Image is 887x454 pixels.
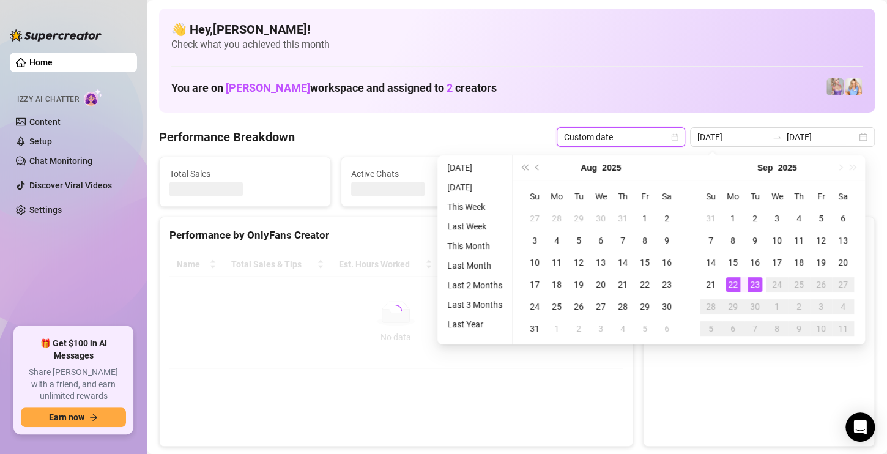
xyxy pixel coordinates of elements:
div: 23 [748,277,762,292]
div: 5 [814,211,828,226]
li: Last 2 Months [442,278,507,292]
h1: You are on workspace and assigned to creators [171,81,497,95]
td: 2025-09-16 [744,251,766,274]
div: 14 [703,255,718,270]
td: 2025-10-01 [766,296,788,318]
div: Open Intercom Messenger [845,412,875,442]
span: Share [PERSON_NAME] with a friend, and earn unlimited rewards [21,367,126,403]
div: 4 [792,211,806,226]
td: 2025-09-03 [590,318,612,340]
div: 15 [726,255,740,270]
div: 21 [615,277,630,292]
td: 2025-08-10 [524,251,546,274]
div: 1 [770,299,784,314]
td: 2025-10-04 [832,296,854,318]
div: 13 [836,233,850,248]
div: 25 [792,277,806,292]
td: 2025-08-14 [612,251,634,274]
td: 2025-09-01 [722,207,744,229]
td: 2025-09-06 [656,318,678,340]
div: 7 [615,233,630,248]
td: 2025-08-02 [656,207,678,229]
td: 2025-08-15 [634,251,656,274]
td: 2025-09-13 [832,229,854,251]
span: swap-right [772,132,782,142]
td: 2025-09-01 [546,318,568,340]
div: 6 [659,321,674,336]
div: 9 [748,233,762,248]
td: 2025-09-10 [766,229,788,251]
div: 29 [726,299,740,314]
div: 29 [571,211,586,226]
td: 2025-09-11 [788,229,810,251]
td: 2025-09-15 [722,251,744,274]
td: 2025-08-19 [568,274,590,296]
div: 30 [593,211,608,226]
div: 2 [748,211,762,226]
div: 1 [637,211,652,226]
div: 19 [571,277,586,292]
div: 22 [637,277,652,292]
div: 28 [703,299,718,314]
td: 2025-09-04 [612,318,634,340]
button: Choose a year [778,155,796,180]
span: Total Sales [169,167,321,180]
div: 18 [792,255,806,270]
td: 2025-08-13 [590,251,612,274]
li: Last Year [442,317,507,332]
th: Mo [722,185,744,207]
div: 22 [726,277,740,292]
span: Izzy AI Chatter [17,94,79,105]
td: 2025-08-21 [612,274,634,296]
div: 13 [593,255,608,270]
div: 14 [615,255,630,270]
div: 2 [571,321,586,336]
td: 2025-09-09 [744,229,766,251]
td: 2025-10-07 [744,318,766,340]
td: 2025-10-09 [788,318,810,340]
td: 2025-08-23 [656,274,678,296]
div: 11 [836,321,850,336]
div: 1 [726,211,740,226]
div: 11 [549,255,564,270]
div: 24 [527,299,542,314]
td: 2025-09-27 [832,274,854,296]
td: 2025-09-02 [568,318,590,340]
td: 2025-10-11 [832,318,854,340]
button: Choose a month [581,155,597,180]
td: 2025-09-04 [788,207,810,229]
div: 3 [814,299,828,314]
div: 28 [549,211,564,226]
button: Last year (Control + left) [518,155,531,180]
div: 2 [659,211,674,226]
span: 🎁 Get $100 in AI Messages [21,338,126,362]
div: 4 [549,233,564,248]
a: Setup [29,136,52,146]
td: 2025-09-08 [722,229,744,251]
button: Choose a month [757,155,773,180]
div: 15 [637,255,652,270]
td: 2025-09-03 [766,207,788,229]
div: 10 [770,233,784,248]
th: We [590,185,612,207]
td: 2025-08-01 [634,207,656,229]
td: 2025-08-08 [634,229,656,251]
button: Choose a year [602,155,621,180]
td: 2025-08-11 [546,251,568,274]
td: 2025-10-06 [722,318,744,340]
div: 8 [770,321,784,336]
td: 2025-10-02 [788,296,810,318]
input: End date [787,130,856,144]
div: 27 [836,277,850,292]
td: 2025-09-18 [788,251,810,274]
li: [DATE] [442,180,507,195]
h4: 👋 Hey, [PERSON_NAME] ! [171,21,863,38]
td: 2025-08-03 [524,229,546,251]
span: Custom date [564,128,678,146]
div: 24 [770,277,784,292]
th: Mo [546,185,568,207]
div: 3 [770,211,784,226]
div: 21 [703,277,718,292]
div: 27 [593,299,608,314]
td: 2025-09-07 [700,229,722,251]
